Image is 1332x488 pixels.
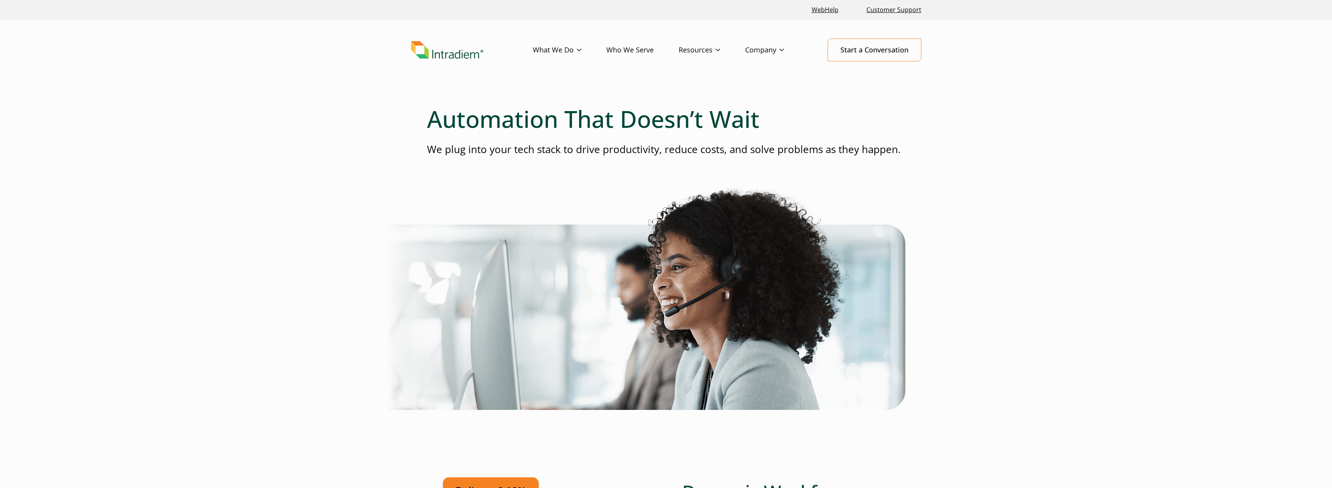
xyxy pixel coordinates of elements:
[745,39,809,61] a: Company
[411,41,483,59] img: Intradiem
[863,2,924,18] a: Customer Support
[606,39,679,61] a: Who We Serve
[427,142,905,157] p: We plug into your tech stack to drive productivity, reduce costs, and solve problems as they happen.
[809,2,842,18] a: Link opens in a new window
[533,39,606,61] a: What We Do
[386,188,905,410] img: Platform
[411,41,533,59] a: Link to homepage of Intradiem
[828,38,921,61] a: Start a Conversation
[427,105,905,133] h1: Automation That Doesn’t Wait
[679,39,745,61] a: Resources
